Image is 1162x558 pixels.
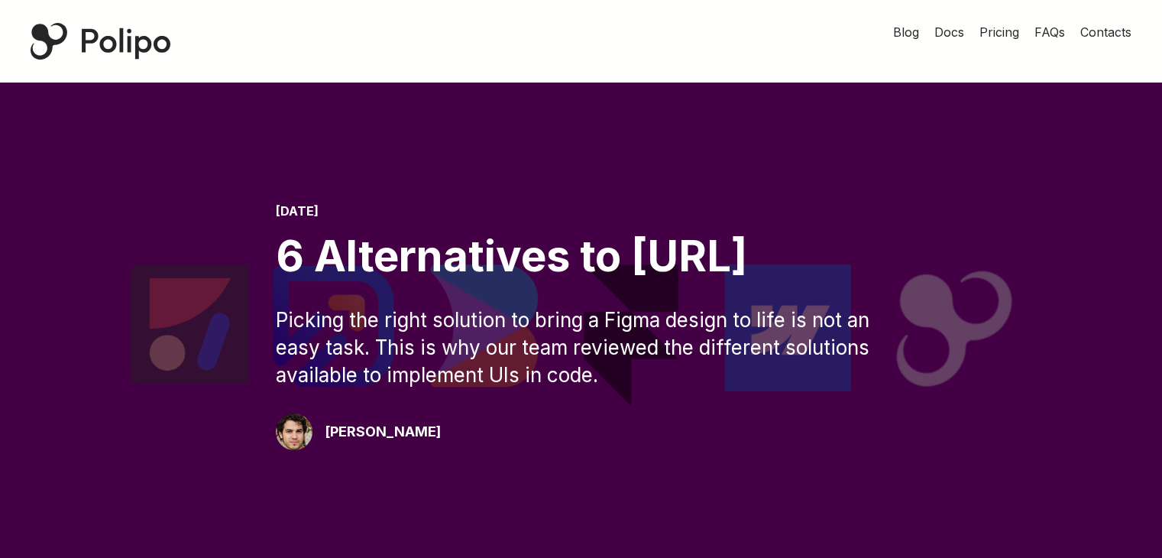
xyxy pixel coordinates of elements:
[276,307,887,389] div: Picking the right solution to bring a Figma design to life is not an easy task. This is why our t...
[325,421,441,443] div: [PERSON_NAME]
[276,414,312,450] img: Giorgio Pari Polipo
[893,24,919,40] span: Blog
[1034,24,1065,40] span: FAQs
[276,231,887,282] div: 6 Alternatives to [URL]
[934,23,964,41] a: Docs
[1080,23,1131,41] a: Contacts
[1034,23,1065,41] a: FAQs
[893,23,919,41] a: Blog
[934,24,964,40] span: Docs
[979,24,1019,40] span: Pricing
[1080,24,1131,40] span: Contacts
[276,203,319,219] time: [DATE]
[979,23,1019,41] a: Pricing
